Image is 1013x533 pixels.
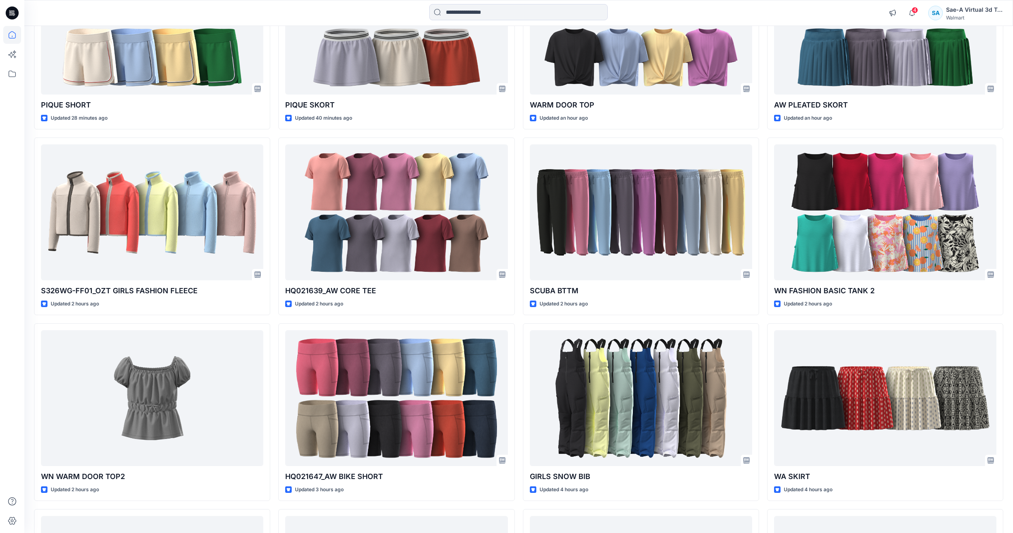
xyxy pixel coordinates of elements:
div: Walmart [946,15,1003,21]
a: HQ021639_AW CORE TEE [285,144,508,280]
p: Updated 40 minutes ago [295,114,352,123]
a: WN FASHION BASIC TANK 2 [774,144,996,280]
a: S326WG-FF01_OZT GIRLS FASHION FLEECE [41,144,263,280]
a: HQ021647_AW BIKE SHORT [285,330,508,466]
p: WARM DOOR TOP [530,99,752,111]
p: S326WG-FF01_OZT GIRLS FASHION FLEECE [41,285,263,297]
p: Updated 28 minutes ago [51,114,108,123]
div: Sae-A Virtual 3d Team [946,5,1003,15]
a: WN WARM DOOR TOP2 [41,330,263,466]
p: Updated 2 hours ago [51,300,99,308]
p: PIQUE SKORT [285,99,508,111]
p: Updated 4 hours ago [540,486,588,494]
p: Updated 2 hours ago [540,300,588,308]
p: Updated an hour ago [784,114,832,123]
p: Updated an hour ago [540,114,588,123]
p: SCUBA BTTM [530,285,752,297]
p: Updated 4 hours ago [784,486,832,494]
a: SCUBA BTTM [530,144,752,280]
p: Updated 3 hours ago [295,486,344,494]
p: HQ021647_AW BIKE SHORT [285,471,508,482]
a: WA SKIRT [774,330,996,466]
p: WA SKIRT [774,471,996,482]
p: AW PLEATED SKORT [774,99,996,111]
p: Updated 2 hours ago [295,300,343,308]
p: GIRLS SNOW BIB [530,471,752,482]
a: GIRLS SNOW BIB [530,330,752,466]
p: WN WARM DOOR TOP2 [41,471,263,482]
p: HQ021639_AW CORE TEE [285,285,508,297]
p: Updated 2 hours ago [784,300,832,308]
div: SA [928,6,943,20]
p: PIQUE SHORT [41,99,263,111]
span: 4 [912,7,918,13]
p: WN FASHION BASIC TANK 2 [774,285,996,297]
p: Updated 2 hours ago [51,486,99,494]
